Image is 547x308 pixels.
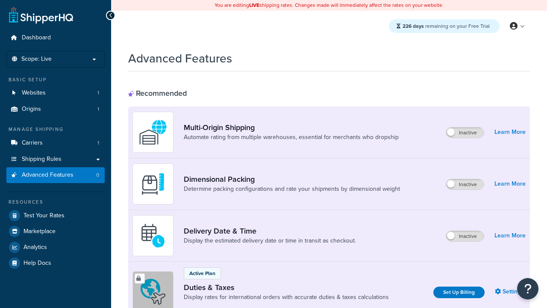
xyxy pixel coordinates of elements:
[189,269,215,277] p: Active Plan
[184,133,399,142] a: Automate rating from multiple warehouses, essential for merchants who dropship
[22,89,46,97] span: Websites
[97,89,99,97] span: 1
[24,212,65,219] span: Test Your Rates
[22,156,62,163] span: Shipping Rules
[184,237,356,245] a: Display the estimated delivery date or time in transit as checkout.
[97,139,99,147] span: 1
[6,135,105,151] a: Carriers1
[6,255,105,271] a: Help Docs
[6,101,105,117] a: Origins1
[22,106,41,113] span: Origins
[184,283,389,292] a: Duties & Taxes
[96,172,99,179] span: 0
[22,139,43,147] span: Carriers
[6,85,105,101] li: Websites
[184,123,399,132] a: Multi-Origin Shipping
[249,1,259,9] b: LIVE
[22,34,51,41] span: Dashboard
[494,178,526,190] a: Learn More
[446,231,484,241] label: Inactive
[21,56,52,63] span: Scope: Live
[494,126,526,138] a: Learn More
[97,106,99,113] span: 1
[403,22,424,30] strong: 226 days
[433,287,485,298] a: Set Up Billing
[128,89,187,98] div: Recommended
[184,185,400,193] a: Determine packing configurations and rate your shipments by dimensional weight
[446,179,484,190] label: Inactive
[6,167,105,183] li: Advanced Features
[138,221,168,251] img: gfkeb5ejjkALwAAAABJRU5ErkJggg==
[24,228,56,235] span: Marketplace
[184,175,400,184] a: Dimensional Packing
[6,101,105,117] li: Origins
[6,76,105,83] div: Basic Setup
[138,117,168,147] img: WatD5o0RtDAAAAAElFTkSuQmCC
[6,167,105,183] a: Advanced Features0
[495,286,526,298] a: Settings
[6,126,105,133] div: Manage Shipping
[446,127,484,138] label: Inactive
[403,22,490,30] span: remaining on your Free Trial
[6,224,105,239] a: Marketplace
[22,172,74,179] span: Advanced Features
[184,293,389,302] a: Display rates for international orders with accurate duties & taxes calculations
[24,260,51,267] span: Help Docs
[24,244,47,251] span: Analytics
[128,50,232,67] h1: Advanced Features
[6,240,105,255] a: Analytics
[6,151,105,167] a: Shipping Rules
[494,230,526,242] a: Learn More
[138,169,168,199] img: DTVBYsAAAAAASUVORK5CYII=
[184,226,356,236] a: Delivery Date & Time
[6,135,105,151] li: Carriers
[6,30,105,46] a: Dashboard
[6,198,105,206] div: Resources
[517,278,538,299] button: Open Resource Center
[6,85,105,101] a: Websites1
[6,208,105,223] a: Test Your Rates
